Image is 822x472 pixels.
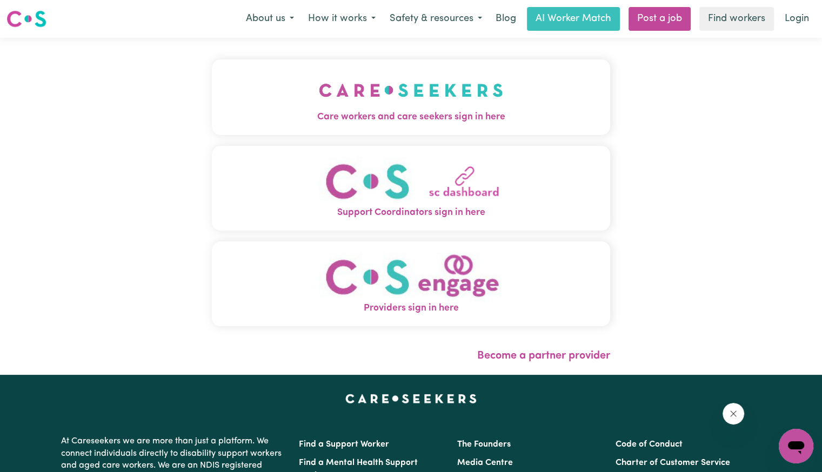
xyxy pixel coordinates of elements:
span: Care workers and care seekers sign in here [212,110,610,124]
a: The Founders [457,440,511,449]
a: Careseekers home page [345,394,477,403]
a: Careseekers logo [6,6,46,31]
img: Careseekers logo [6,9,46,29]
a: Find workers [699,7,774,31]
span: Need any help? [6,8,65,16]
a: Charter of Customer Service [616,458,730,467]
iframe: Close message [723,403,744,424]
a: Blog [489,7,523,31]
a: AI Worker Match [527,7,620,31]
button: Support Coordinators sign in here [212,146,610,231]
a: Media Centre [457,458,513,467]
button: Safety & resources [383,8,489,30]
button: About us [239,8,301,30]
span: Support Coordinators sign in here [212,206,610,220]
a: Find a Support Worker [299,440,389,449]
button: How it works [301,8,383,30]
a: Become a partner provider [477,350,610,361]
a: Code of Conduct [616,440,683,449]
span: Providers sign in here [212,301,610,315]
a: Login [778,7,816,31]
a: Post a job [629,7,691,31]
iframe: Button to launch messaging window [779,429,813,463]
button: Providers sign in here [212,241,610,326]
button: Care workers and care seekers sign in here [212,59,610,135]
